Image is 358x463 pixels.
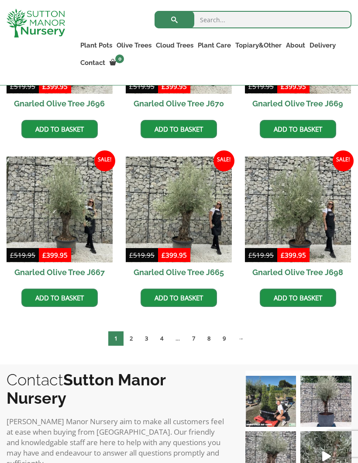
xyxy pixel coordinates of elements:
[78,57,107,69] a: Contact
[7,9,65,37] img: logo
[217,331,232,346] a: Page 9
[129,251,155,259] bdi: 519.95
[42,251,46,259] span: £
[126,262,232,282] h2: Gnarled Olive Tree J665
[307,39,338,51] a: Delivery
[107,57,127,69] a: 0
[281,251,306,259] bdi: 399.95
[21,120,98,138] a: Add to basket: “Gnarled Olive Tree J696”
[201,331,217,346] a: Page 8
[42,251,68,259] bdi: 399.95
[284,39,307,51] a: About
[260,289,336,307] a: Add to basket: “Gnarled Olive Tree J698”
[141,289,217,307] a: Add to basket: “Gnarled Olive Tree J665”
[186,331,201,346] a: Page 7
[114,39,154,51] a: Olive Trees
[233,39,284,51] a: Topiary&Other
[245,376,296,427] img: Our elegant & picturesque Angustifolia Cones are an exquisite addition to your Bay Tree collectio...
[300,376,351,427] img: A beautiful multi-stem Spanish Olive tree potted in our luxurious fibre clay pots 😍😍
[281,251,285,259] span: £
[7,157,113,262] img: Gnarled Olive Tree J667
[245,262,351,282] h2: Gnarled Olive Tree J698
[248,82,252,91] span: £
[162,82,187,91] bdi: 399.95
[129,82,133,91] span: £
[169,331,186,346] span: …
[245,157,351,282] a: Sale! Gnarled Olive Tree J698
[248,251,274,259] bdi: 519.95
[7,331,351,349] nav: Product Pagination
[155,11,351,28] input: Search...
[21,289,98,307] a: Add to basket: “Gnarled Olive Tree J667”
[141,120,217,138] a: Add to basket: “Gnarled Olive Tree J670”
[333,150,354,171] span: Sale!
[10,82,35,91] bdi: 519.95
[7,262,113,282] h2: Gnarled Olive Tree J667
[115,54,124,63] span: 0
[10,251,14,259] span: £
[139,331,154,346] a: Page 3
[260,120,336,138] a: Add to basket: “Gnarled Olive Tree J669”
[7,371,165,407] b: Sutton Manor Nursery
[281,82,306,91] bdi: 399.95
[10,251,35,259] bdi: 519.95
[7,371,228,407] h2: Contact
[7,157,113,282] a: Sale! Gnarled Olive Tree J667
[162,251,187,259] bdi: 399.95
[154,331,169,346] a: Page 4
[42,82,46,91] span: £
[126,157,232,282] a: Sale! Gnarled Olive Tree J665
[108,331,124,346] span: Page 1
[126,157,232,262] img: Gnarled Olive Tree J665
[196,39,233,51] a: Plant Care
[281,82,285,91] span: £
[248,251,252,259] span: £
[126,94,232,113] h2: Gnarled Olive Tree J670
[94,150,115,171] span: Sale!
[232,331,250,346] a: →
[162,82,165,91] span: £
[248,82,274,91] bdi: 519.95
[7,94,113,113] h2: Gnarled Olive Tree J696
[42,82,68,91] bdi: 399.95
[154,39,196,51] a: Cloud Trees
[213,150,234,171] span: Sale!
[162,251,165,259] span: £
[245,94,351,113] h2: Gnarled Olive Tree J669
[124,331,139,346] a: Page 2
[78,39,114,51] a: Plant Pots
[129,82,155,91] bdi: 519.95
[245,157,351,262] img: Gnarled Olive Tree J698
[129,251,133,259] span: £
[10,82,14,91] span: £
[322,451,331,461] svg: Play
